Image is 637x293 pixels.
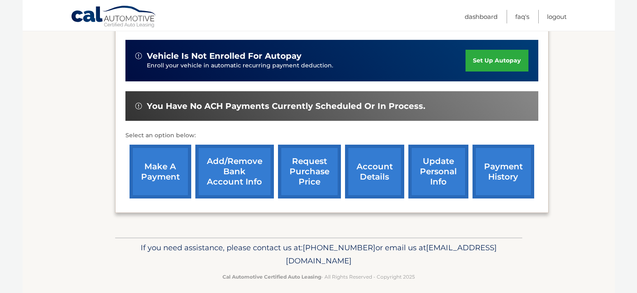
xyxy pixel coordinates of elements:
a: make a payment [130,145,191,198]
img: alert-white.svg [135,53,142,59]
p: Enroll your vehicle in automatic recurring payment deduction. [147,61,466,70]
span: [PHONE_NUMBER] [303,243,375,252]
a: FAQ's [515,10,529,23]
img: alert-white.svg [135,103,142,109]
p: If you need assistance, please contact us at: or email us at [120,241,517,268]
a: set up autopay [466,50,528,72]
p: - All Rights Reserved - Copyright 2025 [120,272,517,281]
span: [EMAIL_ADDRESS][DOMAIN_NAME] [286,243,497,265]
a: Add/Remove bank account info [195,145,274,198]
a: account details [345,145,404,198]
a: Dashboard [465,10,498,23]
strong: Cal Automotive Certified Auto Leasing [222,274,321,280]
span: vehicle is not enrolled for autopay [147,51,301,61]
span: You have no ACH payments currently scheduled or in process. [147,101,425,111]
a: Cal Automotive [71,5,157,29]
a: request purchase price [278,145,341,198]
a: Logout [547,10,567,23]
a: payment history [473,145,534,198]
a: update personal info [408,145,468,198]
p: Select an option below: [125,131,538,141]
